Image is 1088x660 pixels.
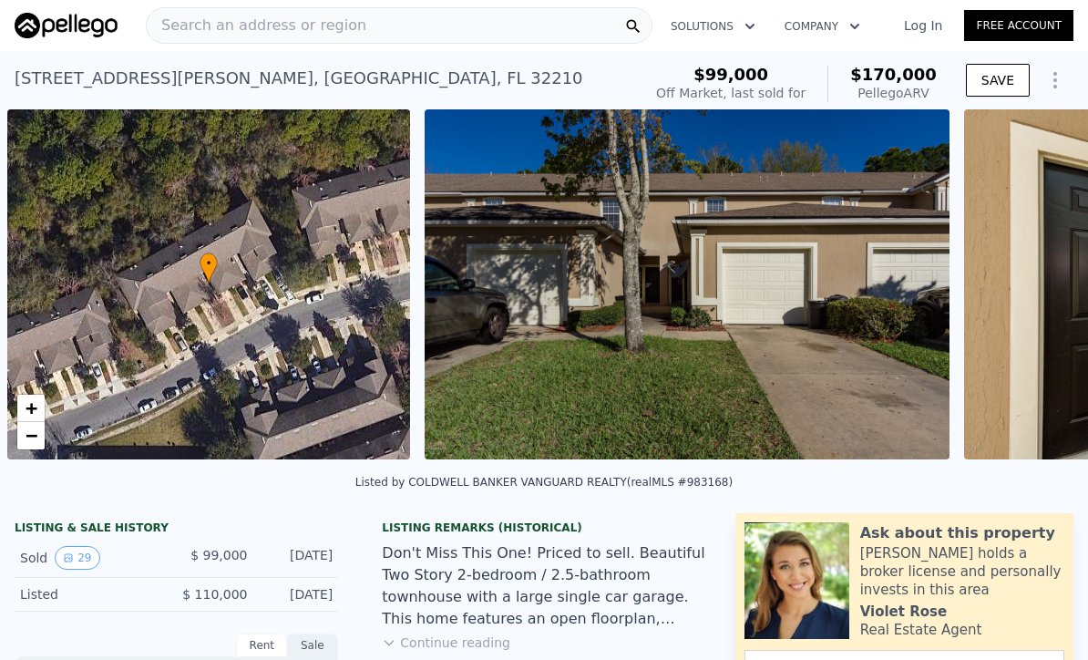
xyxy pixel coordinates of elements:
button: View historical data [55,546,99,570]
div: [DATE] [262,546,333,570]
div: Violet Rose [860,603,947,621]
button: Solutions [656,10,770,43]
span: $170,000 [850,65,937,84]
span: • [200,255,218,272]
a: Free Account [964,10,1073,41]
button: SAVE [966,64,1030,97]
a: Zoom in [17,395,45,422]
div: Ask about this property [860,522,1055,544]
div: Sale [287,634,338,657]
div: Listed by COLDWELL BANKER VANGUARD REALTY (realMLS #983168) [355,476,733,489]
div: Off Market, last sold for [656,84,806,102]
button: Show Options [1037,62,1073,98]
div: Real Estate Agent [860,621,982,639]
div: LISTING & SALE HISTORY [15,521,338,539]
img: Sale: 158120086 Parcel: 124075741 [425,109,949,459]
a: Zoom out [17,422,45,449]
div: Listing Remarks (Historical) [382,521,705,535]
div: Sold [20,546,162,570]
button: Continue reading [382,634,510,652]
span: $ 110,000 [182,587,247,602]
div: Rent [236,634,287,657]
div: • [200,253,218,284]
span: $99,000 [693,65,768,84]
div: Listed [20,585,162,603]
img: Pellego [15,13,118,38]
span: + [26,397,37,419]
a: Log In [882,16,964,35]
button: Company [770,10,875,43]
div: [STREET_ADDRESS][PERSON_NAME] , [GEOGRAPHIC_DATA] , FL 32210 [15,66,583,91]
div: Don't Miss This One! Priced to sell. Beautiful Two Story 2-bedroom / 2.5-bathroom townhouse with ... [382,542,705,630]
span: Search an address or region [147,15,366,36]
div: Pellego ARV [850,84,937,102]
span: $ 99,000 [190,548,247,562]
span: − [26,424,37,447]
div: [PERSON_NAME] holds a broker license and personally invests in this area [860,544,1064,599]
div: [DATE] [262,585,333,603]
